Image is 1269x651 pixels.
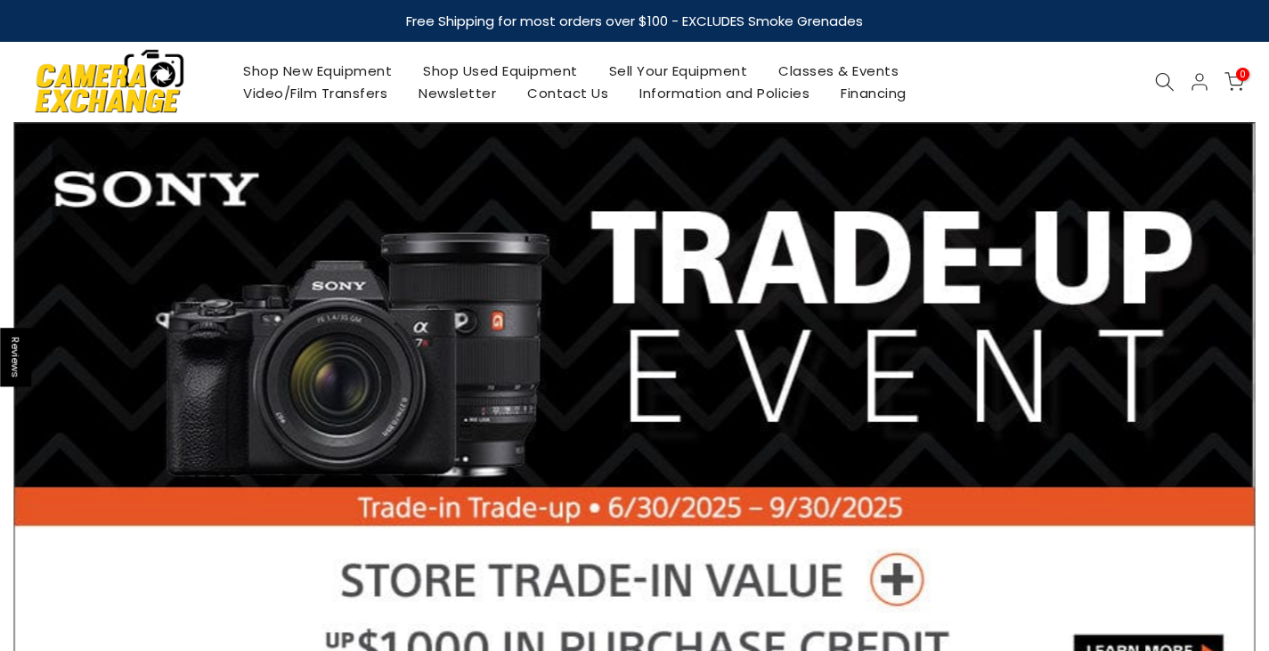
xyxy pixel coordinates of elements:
a: Shop Used Equipment [408,60,594,82]
a: Shop New Equipment [228,60,408,82]
a: Sell Your Equipment [593,60,763,82]
a: Video/Film Transfers [228,82,403,104]
a: Contact Us [512,82,624,104]
strong: Free Shipping for most orders over $100 - EXCLUDES Smoke Grenades [406,12,863,30]
a: Classes & Events [763,60,915,82]
span: 0 [1236,68,1249,81]
a: Newsletter [403,82,512,104]
a: Information and Policies [624,82,826,104]
a: 0 [1224,72,1244,92]
a: Financing [826,82,923,104]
